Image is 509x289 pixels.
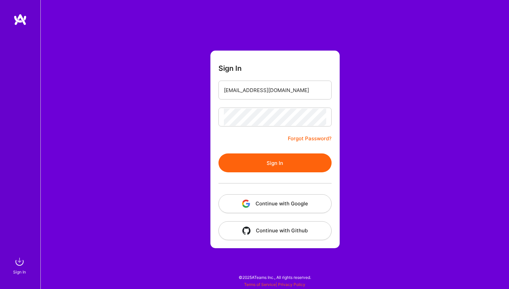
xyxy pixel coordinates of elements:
[13,255,26,268] img: sign in
[40,269,509,286] div: © 2025 ATeams Inc., All rights reserved.
[224,82,326,99] input: Email...
[218,194,332,213] button: Continue with Google
[218,64,242,73] h3: Sign In
[13,268,26,276] div: Sign In
[14,255,26,276] a: sign inSign In
[218,221,332,240] button: Continue with Github
[13,13,27,26] img: logo
[242,200,250,208] img: icon
[242,227,250,235] img: icon
[288,135,332,143] a: Forgot Password?
[244,282,276,287] a: Terms of Service
[278,282,305,287] a: Privacy Policy
[244,282,305,287] span: |
[218,153,332,172] button: Sign In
